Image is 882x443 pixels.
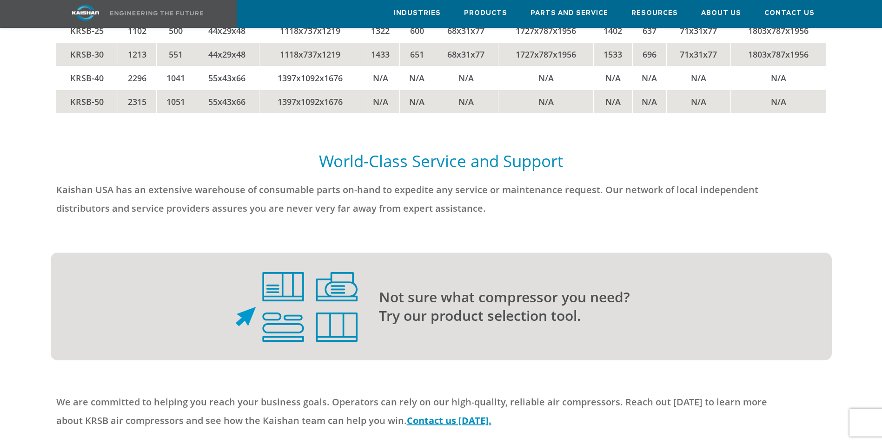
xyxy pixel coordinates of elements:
[361,19,400,43] td: 1322
[259,19,361,43] td: 1118x737x1219
[464,0,507,26] a: Products
[236,272,358,342] img: product select tool icon
[400,19,434,43] td: 600
[594,43,632,66] td: 1533
[632,66,667,90] td: N/A
[157,90,195,114] td: 1051
[631,8,678,19] span: Resources
[400,66,434,90] td: N/A
[730,19,826,43] td: 1803x787x1956
[764,0,815,26] a: Contact Us
[667,43,731,66] td: 71x31x77
[259,90,361,114] td: 1397x1092x1676
[394,8,441,19] span: Industries
[379,288,795,325] p: Not sure what compressor you need? Try our product selection tool.
[118,19,156,43] td: 1102
[434,43,498,66] td: 68x31x77
[118,66,156,90] td: 2296
[361,90,400,114] td: N/A
[632,90,667,114] td: N/A
[434,90,498,114] td: N/A
[667,90,731,114] td: N/A
[361,66,400,90] td: N/A
[400,90,434,114] td: N/A
[594,90,632,114] td: N/A
[407,414,491,427] a: Contact us [DATE].
[498,90,594,114] td: N/A
[56,393,795,430] p: We are committed to helping you reach your business goals. Operators can rely on our high-quality...
[394,0,441,26] a: Industries
[157,43,195,66] td: 551
[730,66,826,90] td: N/A
[110,11,203,15] img: Engineering the future
[764,8,815,19] span: Contact Us
[259,66,361,90] td: 1397x1092x1676
[259,43,361,66] td: 1118x737x1219
[56,181,795,218] p: Kaishan USA has an extensive warehouse of consumable parts on-hand to expedite any service or mai...
[400,43,434,66] td: 651
[361,43,400,66] td: 1433
[118,90,156,114] td: 2315
[498,19,594,43] td: 1727x787x1956
[56,90,118,114] td: KRSB-50
[632,43,667,66] td: 696
[195,66,259,90] td: 55x43x66
[56,66,118,90] td: KRSB-40
[730,43,826,66] td: 1803x787x1956
[631,0,678,26] a: Resources
[632,19,667,43] td: 637
[531,0,608,26] a: Parts and Service
[157,19,195,43] td: 500
[701,0,741,26] a: About Us
[594,66,632,90] td: N/A
[701,8,741,19] span: About Us
[434,19,498,43] td: 68x31x77
[56,272,358,342] div: product select tool icon
[498,43,594,66] td: 1727x787x1956
[157,66,195,90] td: 1041
[434,66,498,90] td: N/A
[464,8,507,19] span: Products
[498,66,594,90] td: N/A
[594,19,632,43] td: 1402
[667,66,731,90] td: N/A
[56,43,118,66] td: KRSB-30
[195,43,259,66] td: 44x29x48
[730,90,826,114] td: N/A
[195,19,259,43] td: 44x29x48
[56,150,826,171] h5: World-Class Service and Support
[56,19,118,43] td: KRSB-25
[118,43,156,66] td: 1213
[531,8,608,19] span: Parts and Service
[195,90,259,114] td: 55x43x66
[51,5,120,21] img: kaishan logo
[667,19,731,43] td: 71x31x77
